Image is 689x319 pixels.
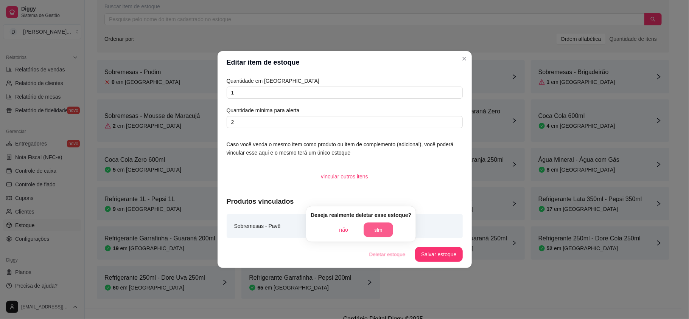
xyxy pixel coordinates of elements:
article: Quantidade em [GEOGRAPHIC_DATA] [227,77,463,85]
header: Editar item de estoque [218,51,472,74]
article: Produtos vinculados [227,196,463,207]
article: Sobremesas - Pavê [234,222,281,230]
button: não [328,222,359,237]
article: Caso você venda o mesmo item como produto ou item de complemento (adicional), você poderá vincula... [227,140,463,157]
article: Quantidade mínima para alerta [227,106,463,115]
article: Deseja realmente deletar esse estoque? [311,211,411,219]
button: vincular outros itens [315,169,374,184]
button: Close [458,53,470,65]
button: Salvar estoque [415,247,462,262]
button: sim [364,223,393,237]
button: Deletar estoque [363,247,411,262]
